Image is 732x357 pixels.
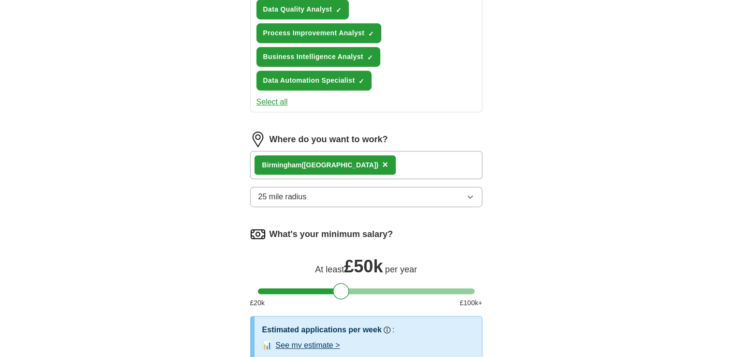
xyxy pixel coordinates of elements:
[382,159,388,170] span: ×
[269,228,393,241] label: What's your minimum salary?
[263,75,355,86] span: Data Automation Specialist
[262,324,382,336] h3: Estimated applications per week
[250,226,266,242] img: salary.png
[258,191,307,203] span: 25 mile radius
[250,298,265,308] span: £ 20 k
[301,161,378,169] span: ([GEOGRAPHIC_DATA])
[262,340,272,351] span: 📊
[263,52,363,62] span: Business Intelligence Analyst
[359,77,364,85] span: ✓
[392,324,394,336] h3: :
[382,158,388,172] button: ×
[250,187,482,207] button: 25 mile radius
[256,23,382,43] button: Process Improvement Analyst✓
[263,4,332,15] span: Data Quality Analyst
[262,160,379,170] div: am
[368,30,374,38] span: ✓
[263,28,365,38] span: Process Improvement Analyst
[367,54,373,61] span: ✓
[250,132,266,147] img: location.png
[315,265,344,274] span: At least
[262,161,292,169] strong: Birmingh
[256,47,380,67] button: Business Intelligence Analyst✓
[256,96,288,108] button: Select all
[256,71,372,90] button: Data Automation Specialist✓
[276,340,340,351] button: See my estimate >
[385,265,417,274] span: per year
[344,256,383,276] span: £ 50k
[269,133,388,146] label: Where do you want to work?
[336,6,342,14] span: ✓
